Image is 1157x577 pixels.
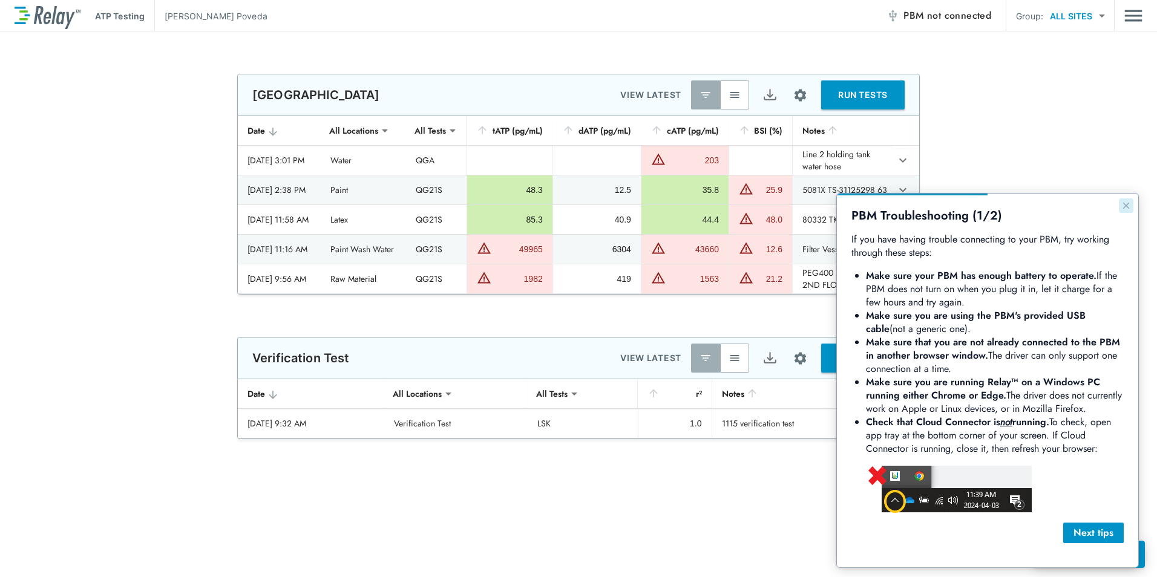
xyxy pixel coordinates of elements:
[651,270,666,285] img: Warning
[793,88,808,103] img: Settings Icon
[739,241,753,255] img: Warning
[784,79,816,111] button: Site setup
[477,241,491,255] img: Warning
[1124,4,1142,27] button: Main menu
[95,10,145,22] p: ATP Testing
[712,409,870,438] td: 1115 verification test
[252,351,350,365] p: Verification Test
[562,123,631,138] div: dATP (pg/mL)
[406,119,454,143] div: All Tests
[406,146,467,175] td: QGA
[792,205,892,234] td: 80332 TK: 29/30 4
[1016,10,1043,22] p: Group:
[756,243,782,255] div: 12.6
[321,146,406,175] td: Water
[1124,4,1142,27] img: Drawer Icon
[477,214,543,226] div: 85.3
[792,146,892,175] td: Line 2 holding tank water hose
[792,264,892,293] td: PEG400 Float TK-64 2ND FLOOR 15
[756,273,782,285] div: 21.2
[762,351,778,366] img: Export Icon
[477,184,543,196] div: 48.3
[792,175,892,204] td: 5081X TS-31125298 63
[406,235,467,264] td: QG21S
[406,205,467,234] td: QG21S
[755,344,784,373] button: Export
[756,214,782,226] div: 48.0
[494,273,543,285] div: 1982
[494,243,543,255] div: 49965
[238,116,321,146] th: Date
[729,352,741,364] img: View All
[669,243,719,255] div: 43660
[321,175,406,204] td: Paint
[669,273,719,285] div: 1563
[729,89,741,101] img: View All
[821,344,905,373] button: RUN TESTS
[321,235,406,264] td: Paint Wash Water
[651,184,719,196] div: 35.8
[739,181,753,196] img: Warning
[647,386,702,401] div: r²
[651,123,719,138] div: cATP (pg/mL)
[238,379,384,409] th: Date
[722,386,860,401] div: Notes
[893,180,913,200] button: expand row
[247,154,311,166] div: [DATE] 3:01 PM
[738,123,782,138] div: BSI (%)
[563,273,631,285] div: 419
[651,214,719,226] div: 44.4
[406,264,467,293] td: QG21S
[802,123,882,138] div: Notes
[563,184,631,196] div: 12.5
[755,80,784,109] button: Export
[620,351,681,365] p: VIEW LATEST
[784,342,816,374] button: Site setup
[384,382,450,406] div: All Locations
[756,184,782,196] div: 25.9
[406,175,467,204] td: QG21S
[247,184,311,196] div: [DATE] 2:38 PM
[247,214,311,226] div: [DATE] 11:58 AM
[477,270,491,285] img: Warning
[821,80,905,109] button: RUN TESTS
[15,3,80,29] img: LuminUltra Relay
[247,243,311,255] div: [DATE] 11:16 AM
[762,88,778,103] img: Export Icon
[238,379,919,438] table: sticky table
[887,10,899,22] img: Offline Icon
[651,241,666,255] img: Warning
[238,116,919,294] table: sticky table
[247,273,311,285] div: [DATE] 9:56 AM
[165,10,267,22] p: [PERSON_NAME] Poveda
[321,119,387,143] div: All Locations
[563,214,631,226] div: 40.9
[893,150,913,171] button: expand row
[739,211,753,226] img: Warning
[927,8,991,22] span: not connected
[563,243,631,255] div: 6304
[648,417,702,429] div: 1.0
[252,88,380,102] p: [GEOGRAPHIC_DATA]
[837,194,1138,567] iframe: bubble
[882,4,996,28] button: PBM not connected
[528,409,638,438] td: LSK
[321,264,406,293] td: Raw Material
[528,382,576,406] div: All Tests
